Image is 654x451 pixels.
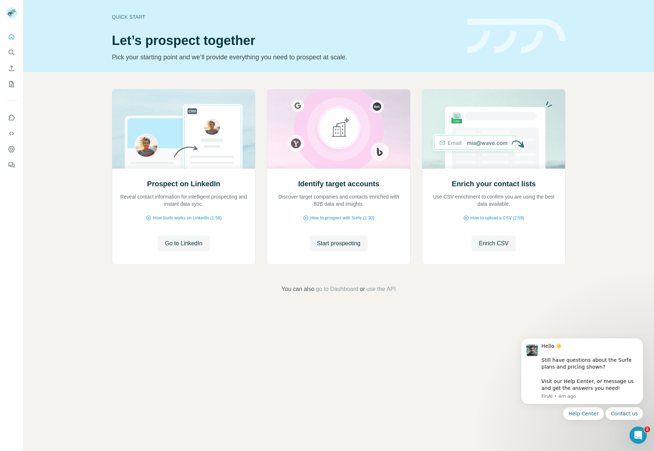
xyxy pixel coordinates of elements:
button: Use Surfe on LinkedIn [6,111,17,124]
span: Enrich CSV [479,239,509,248]
button: go to Dashboard [316,285,358,293]
button: Quick start [6,30,17,43]
button: Dashboard [6,143,17,156]
button: Feedback [6,159,17,172]
p: Pick your starting point and we’ll provide everything you need to prospect at scale. [112,52,459,62]
h2: Enrich your contact lists [452,179,536,189]
button: Enrich CSV [6,62,17,75]
img: Enrich your contact lists [422,90,566,169]
button: Enrich CSV [472,236,516,251]
img: Prospect on LinkedIn [112,90,255,169]
button: Use Surfe API [6,127,17,140]
span: or [360,285,365,293]
h2: Identify target accounts [298,179,380,189]
span: You can also [282,285,314,293]
span: Go to LinkedIn [165,239,202,248]
div: Quick start [112,13,459,20]
span: 2 [644,427,650,432]
p: Reveal contact information for intelligent prospecting and instant data sync. [119,193,248,208]
span: How Surfe works on LinkedIn (1:58) [153,215,222,221]
span: How to prospect with Surfe (1:30) [310,215,374,221]
p: Use CSV enrichment to confirm you are using the best data available. [430,193,558,208]
h1: Let’s prospect together [112,33,459,48]
button: use the API [366,285,396,293]
button: Start prospecting [310,236,368,251]
button: My lists [6,78,17,91]
span: Start prospecting [317,239,360,248]
span: How to upload a CSV (2:59) [471,215,524,221]
img: banner [467,19,566,54]
img: Identify target accounts [267,90,410,169]
p: Discover target companies and contacts enriched with B2B data and insights. [274,193,403,208]
iframe: Intercom notifications message [510,329,654,447]
h2: Prospect on LinkedIn [147,179,220,189]
button: Go to LinkedIn [158,236,209,251]
iframe: Intercom live chat [630,427,647,444]
button: Search [6,46,17,59]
